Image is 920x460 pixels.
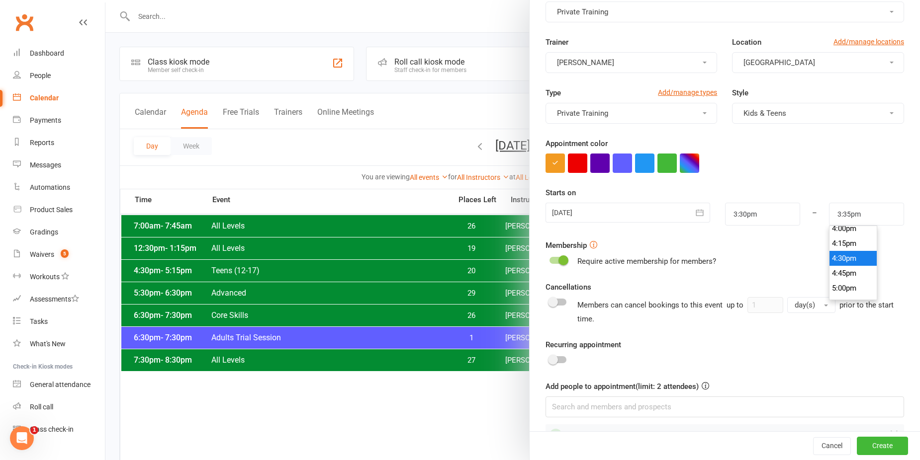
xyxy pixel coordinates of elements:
[546,339,621,351] label: Recurring appointment
[557,7,608,16] span: Private Training
[30,206,73,214] div: Product Sales
[13,65,105,87] a: People
[13,310,105,333] a: Tasks
[30,426,38,434] span: 1
[13,199,105,221] a: Product Sales
[577,297,904,325] div: Members can cancel bookings to this event
[10,426,34,450] iframe: Intercom live chat
[30,381,91,388] div: General attendance
[557,58,614,67] span: [PERSON_NAME]
[546,396,904,417] input: Search and members and prospects
[30,228,58,236] div: Gradings
[557,109,608,118] span: Private Training
[30,116,61,124] div: Payments
[30,94,59,102] div: Calendar
[829,236,877,251] li: 4:15pm
[546,138,608,150] label: Appointment color
[813,437,851,455] button: Cancel
[546,1,904,22] button: Private Training
[577,255,716,267] div: Require active membership for members?
[61,249,69,258] span: 5
[732,52,904,73] button: [GEOGRAPHIC_DATA]
[13,87,105,109] a: Calendar
[30,317,48,325] div: Tasks
[30,183,70,191] div: Automations
[30,250,54,258] div: Waivers
[888,428,900,441] button: Remove from Appointment
[13,418,105,441] a: Class kiosk mode
[13,374,105,396] a: General attendance kiosk mode
[13,266,105,288] a: Workouts
[546,87,561,99] label: Type
[546,381,709,392] label: Add people to appointment
[30,425,74,433] div: Class check-in
[800,203,829,226] div: –
[857,437,908,455] button: Create
[732,87,748,99] label: Style
[546,36,568,48] label: Trainer
[30,295,79,303] div: Assessments
[564,430,621,439] span: [PERSON_NAME]
[12,10,37,35] a: Clubworx
[546,187,576,199] label: Starts on
[30,403,53,411] div: Roll call
[30,340,66,348] div: What's New
[13,176,105,199] a: Automations
[546,103,718,124] button: Private Training
[546,281,591,293] label: Cancellations
[795,301,815,309] span: day(s)
[13,109,105,132] a: Payments
[30,72,51,79] div: People
[546,52,718,73] button: [PERSON_NAME]
[727,297,835,313] div: up to
[13,288,105,310] a: Assessments
[30,161,61,169] div: Messages
[829,221,877,236] li: 4:00pm
[829,296,877,310] li: 5:15pm
[550,429,562,441] div: Member
[743,58,815,67] span: [GEOGRAPHIC_DATA]
[30,273,60,281] div: Workouts
[658,87,717,98] a: Add/manage types
[546,239,587,251] label: Membership
[732,36,761,48] label: Location
[30,139,54,147] div: Reports
[13,396,105,418] a: Roll call
[13,221,105,243] a: Gradings
[13,154,105,176] a: Messages
[30,49,64,57] div: Dashboard
[13,333,105,355] a: What's New
[13,243,105,266] a: Waivers 5
[833,36,904,47] a: Add/manage locations
[829,251,877,266] li: 4:30pm
[13,132,105,154] a: Reports
[13,42,105,65] a: Dashboard
[732,103,904,124] button: Kids & Teens
[787,297,835,313] button: day(s)
[743,109,786,118] span: Kids & Teens
[829,281,877,296] li: 5:00pm
[829,266,877,281] li: 4:45pm
[636,382,709,391] span: (limit: 2 attendees)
